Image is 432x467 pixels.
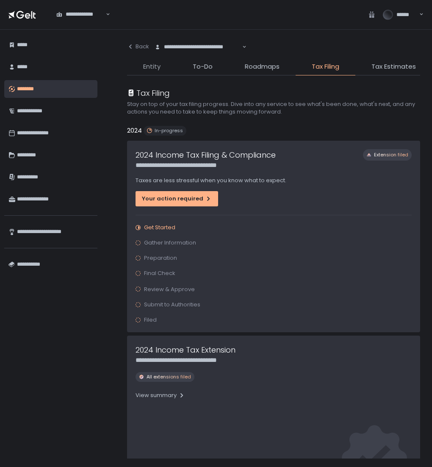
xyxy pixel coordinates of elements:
[143,62,161,72] span: Entity
[136,177,412,184] p: Taxes are less stressful when you know what to expect.
[144,239,196,247] span: Gather Information
[144,301,200,309] span: Submit to Authorities
[155,128,183,134] span: In-progress
[51,6,110,23] div: Search for option
[193,62,213,72] span: To-Do
[312,62,339,72] span: Tax Filing
[127,126,142,136] h2: 2024
[127,38,149,55] button: Back
[136,389,185,402] button: View summary
[136,149,276,161] h1: 2024 Income Tax Filing & Compliance
[136,344,235,356] h1: 2024 Income Tax Extension
[127,43,149,50] div: Back
[127,87,170,99] div: Tax Filing
[149,38,247,56] div: Search for option
[144,224,175,231] span: Get Started
[144,316,157,324] span: Filed
[374,152,408,158] span: Extension filed
[144,270,175,277] span: Final Check
[144,254,177,262] span: Preparation
[147,374,191,380] span: All extensions filed
[144,285,195,293] span: Review & Approve
[371,62,416,72] span: Tax Estimates
[136,191,218,206] button: Your action required
[142,195,212,203] div: Your action required
[127,100,420,116] h2: Stay on top of your tax filing progress. Dive into any service to see what's been done, what's ne...
[245,62,280,72] span: Roadmaps
[136,392,185,399] div: View summary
